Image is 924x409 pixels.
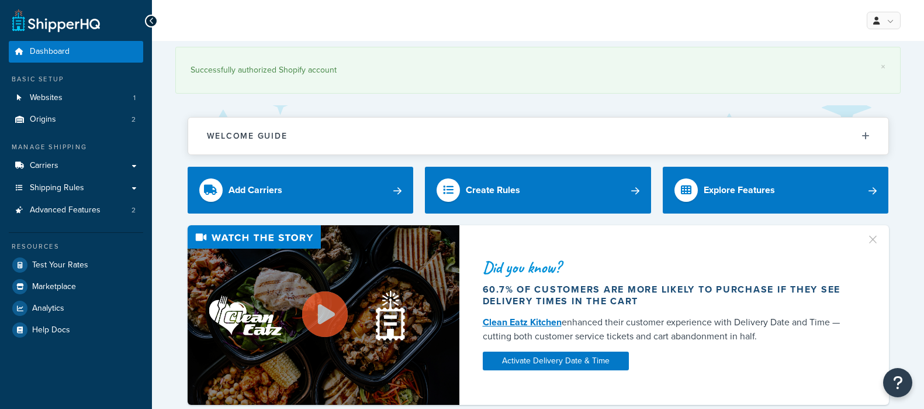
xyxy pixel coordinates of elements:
span: 2 [131,115,136,125]
a: Advanced Features2 [9,200,143,221]
a: Help Docs [9,319,143,341]
a: Marketplace [9,276,143,297]
a: Carriers [9,155,143,177]
span: Test Your Rates [32,260,88,270]
h2: Welcome Guide [207,132,288,140]
a: Analytics [9,298,143,319]
div: 60.7% of customers are more likely to purchase if they see delivery times in the cart [483,284,852,307]
span: Help Docs [32,325,70,335]
div: Successfully authorized Shopify account [191,62,885,78]
a: Dashboard [9,41,143,63]
span: Marketplace [32,282,76,292]
div: Basic Setup [9,74,143,84]
div: Manage Shipping [9,142,143,152]
span: Analytics [32,304,64,314]
img: Video thumbnail [188,225,459,405]
div: Did you know? [483,259,852,276]
button: Open Resource Center [883,368,912,397]
span: Origins [30,115,56,125]
li: Origins [9,109,143,130]
a: Test Your Rates [9,255,143,276]
a: Shipping Rules [9,177,143,199]
a: Websites1 [9,87,143,109]
span: 2 [131,205,136,215]
a: Add Carriers [188,167,414,214]
span: Dashboard [30,47,70,57]
span: Websites [30,93,63,103]
div: Resources [9,242,143,252]
div: Add Carriers [229,182,282,198]
span: 1 [133,93,136,103]
div: Explore Features [704,182,775,198]
a: Activate Delivery Date & Time [483,352,629,370]
button: Welcome Guide [188,118,888,154]
a: Create Rules [425,167,651,214]
span: Carriers [30,161,58,171]
li: Websites [9,87,143,109]
a: Origins2 [9,109,143,130]
span: Advanced Features [30,205,101,215]
li: Advanced Features [9,200,143,221]
span: Shipping Rules [30,183,84,193]
div: Create Rules [466,182,520,198]
a: × [881,62,885,71]
div: enhanced their customer experience with Delivery Date and Time — cutting both customer service ti... [483,315,852,343]
a: Clean Eatz Kitchen [483,315,562,329]
a: Explore Features [663,167,889,214]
